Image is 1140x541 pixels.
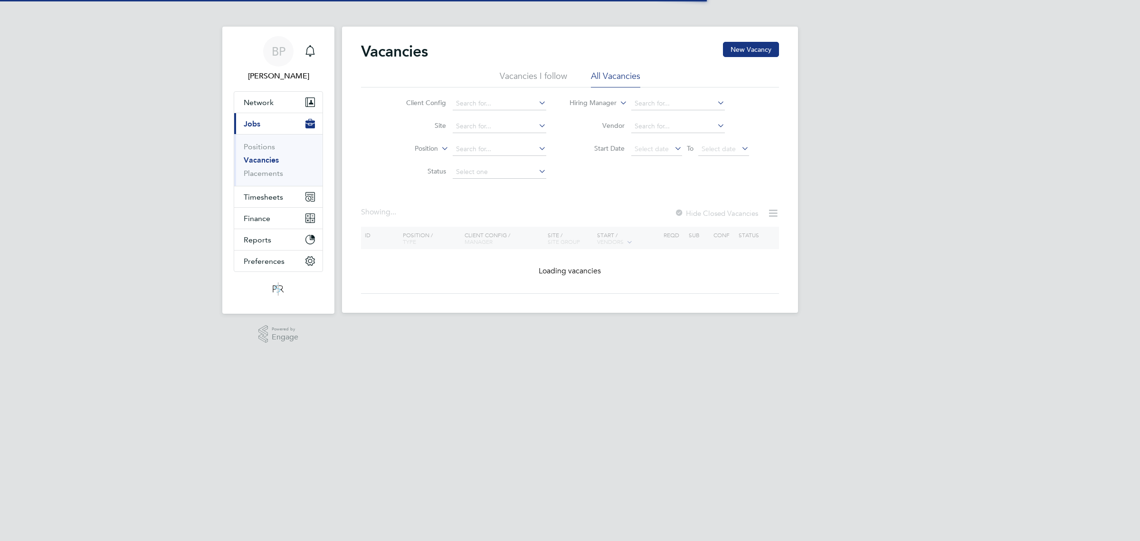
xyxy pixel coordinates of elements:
[272,325,298,333] span: Powered by
[244,119,260,128] span: Jobs
[272,45,285,58] span: BP
[270,281,287,297] img: psrsolutions-logo-retina.png
[453,165,546,179] input: Select one
[244,214,270,223] span: Finance
[222,27,334,314] nav: Main navigation
[453,120,546,133] input: Search for...
[234,251,323,271] button: Preferences
[390,207,396,217] span: ...
[453,143,546,156] input: Search for...
[234,113,323,134] button: Jobs
[723,42,779,57] button: New Vacancy
[234,92,323,113] button: Network
[684,142,696,155] span: To
[702,145,736,153] span: Select date
[674,209,758,218] label: Hide Closed Vacancies
[570,121,625,130] label: Vendor
[234,281,323,297] a: Go to home page
[244,142,275,151] a: Positions
[391,121,446,130] label: Site
[244,155,279,164] a: Vacancies
[234,229,323,250] button: Reports
[631,120,725,133] input: Search for...
[591,70,640,87] li: All Vacancies
[244,169,283,178] a: Placements
[391,167,446,175] label: Status
[635,145,669,153] span: Select date
[244,193,283,202] span: Timesheets
[234,134,323,186] div: Jobs
[244,98,274,107] span: Network
[570,144,625,153] label: Start Date
[361,207,398,217] div: Showing
[234,70,323,82] span: Ben Perkin
[234,36,323,82] a: BP[PERSON_NAME]
[500,70,567,87] li: Vacancies I follow
[562,98,617,108] label: Hiring Manager
[272,333,298,341] span: Engage
[453,97,546,110] input: Search for...
[244,257,285,266] span: Preferences
[383,144,438,154] label: Position
[361,42,428,61] h2: Vacancies
[234,208,323,229] button: Finance
[631,97,725,110] input: Search for...
[258,325,299,343] a: Powered byEngage
[234,186,323,207] button: Timesheets
[244,235,271,244] span: Reports
[391,98,446,107] label: Client Config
